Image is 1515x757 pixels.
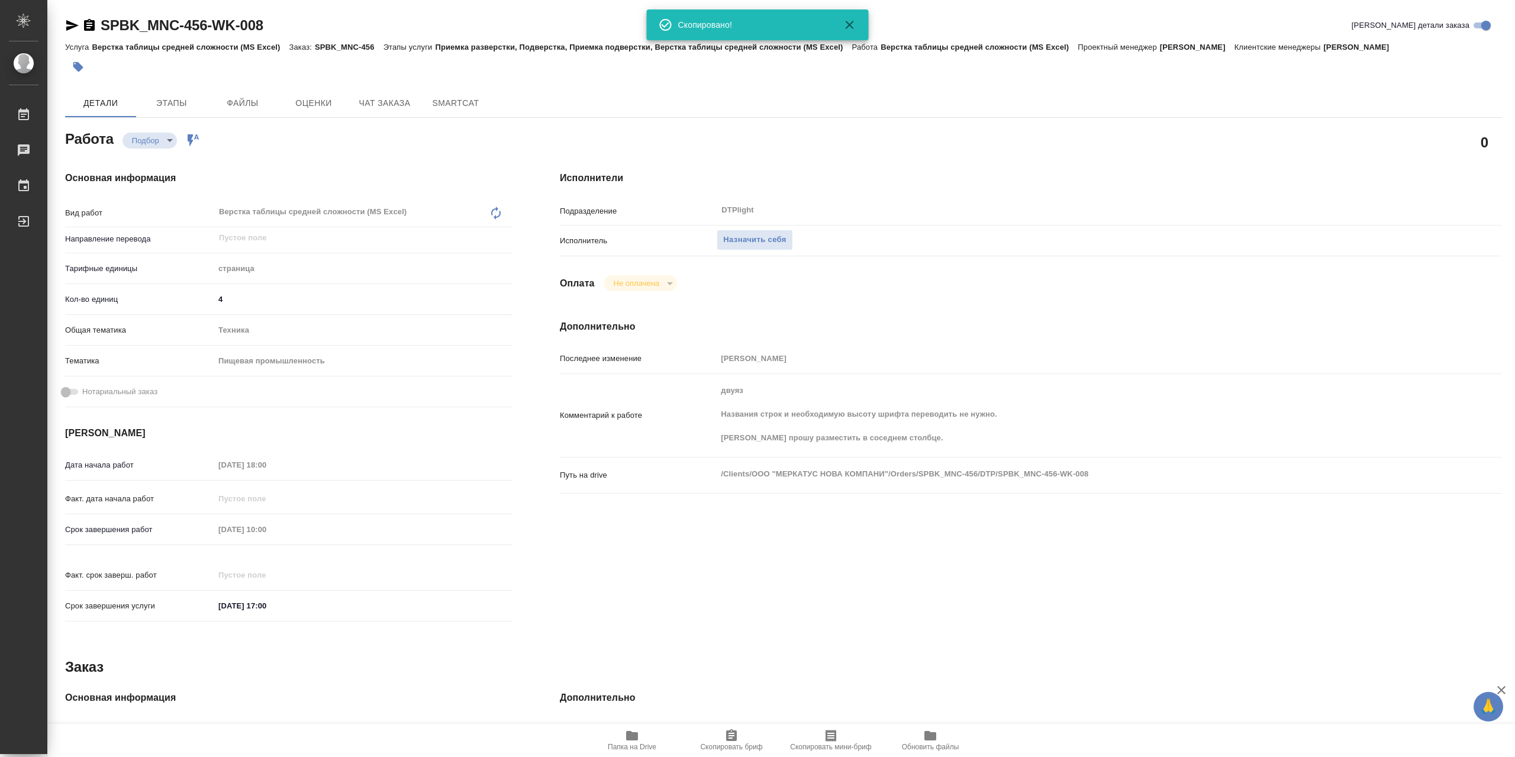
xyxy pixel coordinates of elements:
[285,96,342,111] span: Оценки
[65,459,214,471] p: Дата начала работ
[427,96,484,111] span: SmartCat
[902,743,959,751] span: Обновить файлы
[560,276,595,291] h4: Оплата
[218,231,485,245] input: Пустое поле
[881,43,1078,51] p: Верстка таблицы средней сложности (MS Excel)
[1160,43,1234,51] p: [PERSON_NAME]
[560,171,1502,185] h4: Исполнители
[65,426,512,440] h4: [PERSON_NAME]
[123,133,177,149] div: Подбор
[723,233,786,247] span: Назначить себя
[682,724,781,757] button: Скопировать бриф
[101,17,263,33] a: SPBK_MNC-456-WK-008
[315,43,383,51] p: SPBK_MNC-456
[214,291,512,308] input: ✎ Введи что-нибудь
[383,43,436,51] p: Этапы услуги
[560,205,717,217] p: Подразделение
[717,721,1423,738] input: Пустое поле
[1234,43,1324,51] p: Клиентские менеджеры
[65,233,214,245] p: Направление перевода
[852,43,881,51] p: Работа
[608,743,656,751] span: Папка на Drive
[1323,43,1398,51] p: [PERSON_NAME]
[65,43,92,51] p: Услуга
[128,136,163,146] button: Подбор
[214,490,318,507] input: Пустое поле
[65,171,512,185] h4: Основная информация
[560,235,717,247] p: Исполнитель
[65,355,214,367] p: Тематика
[82,18,96,33] button: Скопировать ссылку
[790,743,871,751] span: Скопировать мини-бриф
[1078,43,1159,51] p: Проектный менеджер
[604,275,677,291] div: Подбор
[214,456,318,473] input: Пустое поле
[214,96,271,111] span: Файлы
[65,691,512,705] h4: Основная информация
[65,493,214,505] p: Факт. дата начала работ
[65,324,214,336] p: Общая тематика
[65,600,214,612] p: Срок завершения услуги
[214,597,318,614] input: ✎ Введи что-нибудь
[610,278,663,288] button: Не оплачена
[143,96,200,111] span: Этапы
[717,464,1423,484] textarea: /Clients/ООО "МЕРКАТУС НОВА КОМПАНИ"/Orders/SPBK_MNC-456/DTP/SPBK_MNC-456-WK-008
[700,743,762,751] span: Скопировать бриф
[214,320,512,340] div: Техника
[214,566,318,584] input: Пустое поле
[1478,694,1498,719] span: 🙏
[214,351,512,371] div: Пищевая промышленность
[717,230,792,250] button: Назначить себя
[289,43,315,51] p: Заказ:
[65,524,214,536] p: Срок завершения работ
[92,43,289,51] p: Верстка таблицы средней сложности (MS Excel)
[560,410,717,421] p: Комментарий к работе
[881,724,980,757] button: Обновить файлы
[678,19,826,31] div: Скопировано!
[214,259,512,279] div: страница
[836,18,864,32] button: Закрыть
[82,386,157,398] span: Нотариальный заказ
[560,320,1502,334] h4: Дополнительно
[65,54,91,80] button: Добавить тэг
[781,724,881,757] button: Скопировать мини-бриф
[560,353,717,365] p: Последнее изменение
[65,658,104,677] h2: Заказ
[560,691,1502,705] h4: Дополнительно
[1481,132,1488,152] h2: 0
[356,96,413,111] span: Чат заказа
[65,127,114,149] h2: Работа
[214,721,512,738] input: Пустое поле
[72,96,129,111] span: Детали
[717,381,1423,448] textarea: двуяз Названия строк и необходимую высоту шрифта переводить не нужно. [PERSON_NAME] прошу размест...
[1474,692,1503,721] button: 🙏
[65,294,214,305] p: Кол-во единиц
[65,18,79,33] button: Скопировать ссылку для ЯМессенджера
[1352,20,1469,31] span: [PERSON_NAME] детали заказа
[717,350,1423,367] input: Пустое поле
[214,521,318,538] input: Пустое поле
[65,569,214,581] p: Факт. срок заверш. работ
[65,207,214,219] p: Вид работ
[435,43,852,51] p: Приемка разверстки, Подверстка, Приемка подверстки, Верстка таблицы средней сложности (MS Excel)
[560,469,717,481] p: Путь на drive
[582,724,682,757] button: Папка на Drive
[65,263,214,275] p: Тарифные единицы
